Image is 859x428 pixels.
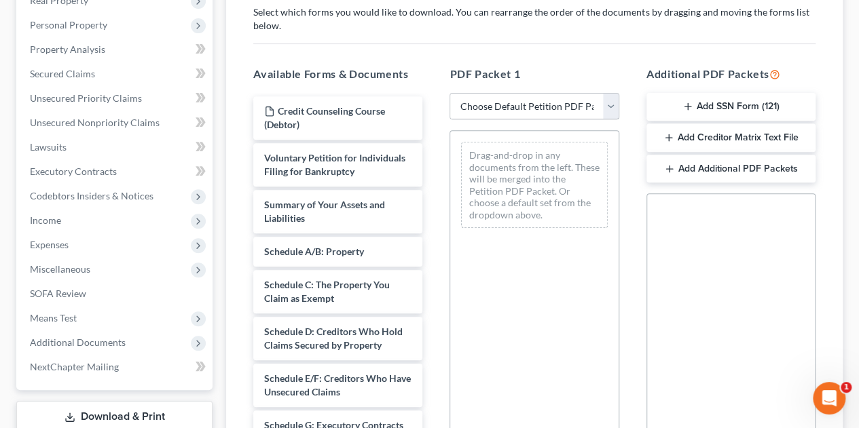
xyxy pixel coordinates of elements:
span: Unsecured Nonpriority Claims [30,117,160,128]
span: Expenses [30,239,69,250]
a: NextChapter Mailing [19,355,213,379]
a: Unsecured Priority Claims [19,86,213,111]
a: Executory Contracts [19,159,213,184]
span: Schedule C: The Property You Claim as Exempt [264,279,390,304]
span: 1 [841,382,852,393]
span: Secured Claims [30,68,95,79]
span: Means Test [30,312,77,324]
a: Secured Claims [19,62,213,86]
span: Schedule E/F: Creditors Who Have Unsecured Claims [264,372,411,397]
h5: PDF Packet 1 [450,66,619,82]
span: Codebtors Insiders & Notices [30,190,153,201]
span: Summary of Your Assets and Liabilities [264,199,385,224]
span: Property Analysis [30,43,105,55]
p: Select which forms you would like to download. You can rearrange the order of the documents by dr... [253,5,816,33]
div: Drag-and-drop in any documents from the left. These will be merged into the Petition PDF Packet. ... [461,142,607,228]
a: Unsecured Nonpriority Claims [19,111,213,135]
span: Unsecured Priority Claims [30,92,142,104]
span: Voluntary Petition for Individuals Filing for Bankruptcy [264,152,405,177]
span: Miscellaneous [30,263,90,275]
span: NextChapter Mailing [30,361,119,372]
span: Credit Counseling Course (Debtor) [264,105,385,130]
a: SOFA Review [19,281,213,306]
button: Add SSN Form (121) [646,93,816,121]
span: Lawsuits [30,141,67,153]
button: Add Additional PDF Packets [646,155,816,183]
a: Property Analysis [19,37,213,62]
span: Additional Documents [30,336,126,348]
span: Schedule D: Creditors Who Hold Claims Secured by Property [264,326,403,351]
h5: Additional PDF Packets [646,66,816,82]
span: Schedule A/B: Property [264,246,364,257]
a: Lawsuits [19,135,213,159]
span: Executory Contracts [30,166,117,177]
h5: Available Forms & Documents [253,66,422,82]
button: Add Creditor Matrix Text File [646,123,816,152]
iframe: Intercom live chat [813,382,845,414]
span: Personal Property [30,19,107,31]
span: SOFA Review [30,288,86,299]
span: Income [30,214,61,226]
